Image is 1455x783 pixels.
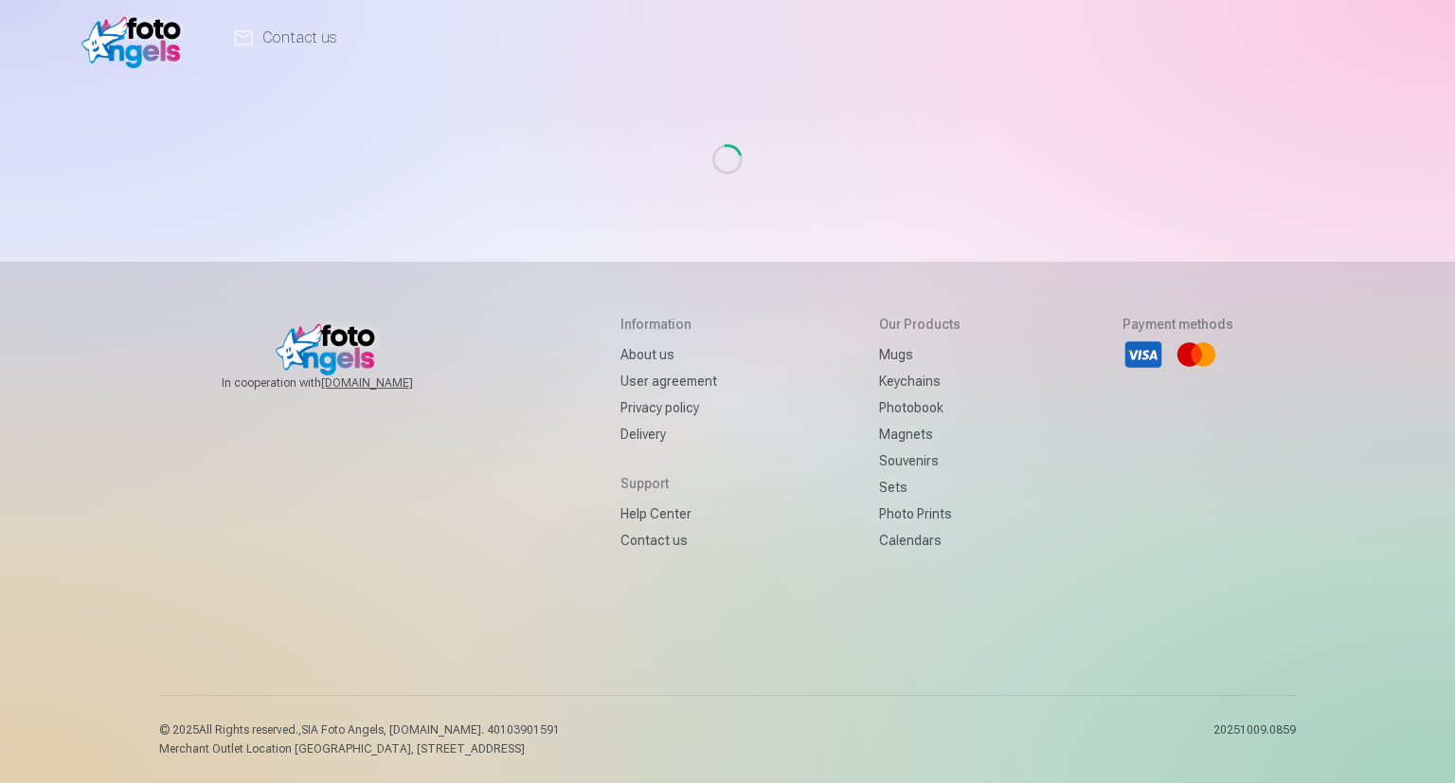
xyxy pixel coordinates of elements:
[879,315,961,334] h5: Our products
[620,421,717,447] a: Delivery
[1213,722,1296,756] p: 20251009.0859
[879,341,961,368] a: Mugs
[159,741,560,756] p: Merchant Outlet Location [GEOGRAPHIC_DATA], [STREET_ADDRESS]
[879,447,961,474] a: Souvenirs
[879,501,961,527] a: Photo prints
[321,375,458,391] a: [DOMAIN_NAME]
[1123,315,1233,334] h5: Payment methods
[1123,334,1164,375] li: Visa
[620,474,717,493] h5: Support
[81,8,190,68] img: /v1
[879,421,961,447] a: Magnets
[620,394,717,421] a: Privacy policy
[620,315,717,334] h5: Information
[879,368,961,394] a: Keychains
[620,527,717,554] a: Contact us
[879,394,961,421] a: Photobook
[222,375,458,391] span: In cooperation with
[879,527,961,554] a: Calendars
[301,723,560,737] span: SIA Foto Angels, [DOMAIN_NAME]. 40103901591
[1176,334,1217,375] li: Mastercard
[620,501,717,527] a: Help Center
[620,341,717,368] a: About us
[879,474,961,501] a: Sets
[620,368,717,394] a: User agreement
[159,722,560,737] p: © 2025 All Rights reserved. ,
